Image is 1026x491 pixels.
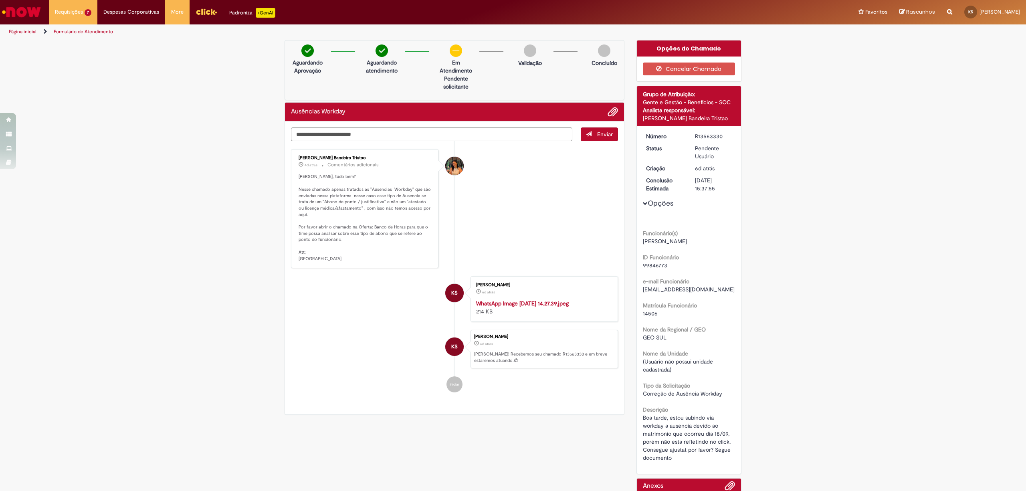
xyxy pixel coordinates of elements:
[299,156,432,160] div: [PERSON_NAME] Bandeira Tristao
[643,310,658,317] span: 14506
[450,44,462,57] img: circle-minus.png
[643,406,668,413] b: Descrição
[524,44,536,57] img: img-circle-grey.png
[865,8,887,16] span: Favoritos
[598,44,610,57] img: img-circle-grey.png
[376,44,388,57] img: check-circle-green.png
[643,390,722,397] span: Correção de Ausência Workday
[640,132,689,140] dt: Número
[305,163,317,168] time: 26/09/2025 11:29:38
[451,337,458,356] span: KS
[6,24,678,39] ul: Trilhas de página
[474,351,614,364] p: [PERSON_NAME]! Recebemos seu chamado R13563330 e em breve estaremos atuando.
[171,8,184,16] span: More
[643,326,706,333] b: Nome da Regional / GEO
[643,350,688,357] b: Nome da Unidade
[445,337,464,356] div: Ketlyn Cristina dos Santos
[291,141,618,400] ul: Histórico de tíquete
[643,98,735,106] div: Gente e Gestão - Benefícios - SOC
[445,284,464,302] div: Ketlyn Cristina dos Santos
[301,44,314,57] img: check-circle-green.png
[436,59,475,75] p: Em Atendimento
[643,262,667,269] span: 99846773
[474,334,614,339] div: [PERSON_NAME]
[445,157,464,175] div: Suzana Alves Bandeira Tristao
[305,163,317,168] span: 4d atrás
[299,174,432,262] p: [PERSON_NAME], tudo bem? Nesse chamado apenas tratados as "Ausencias Workday" que são enviadas ne...
[608,107,618,117] button: Adicionar anexos
[436,75,475,91] p: Pendente solicitante
[643,254,679,261] b: ID Funcionário
[643,106,735,114] div: Analista responsável:
[476,300,569,307] a: WhatsApp Image [DATE] 14.27.39.jpeg
[695,165,715,172] span: 6d atrás
[581,127,618,141] button: Enviar
[480,341,493,346] span: 6d atrás
[695,164,732,172] div: 24/09/2025 14:37:51
[288,59,327,75] p: Aguardando Aprovação
[592,59,617,67] p: Concluído
[643,114,735,122] div: [PERSON_NAME] Bandeira Tristao
[256,8,275,18] p: +GenAi
[643,238,687,245] span: [PERSON_NAME]
[695,144,732,160] div: Pendente Usuário
[643,63,735,75] button: Cancelar Chamado
[482,290,495,295] time: 24/09/2025 14:37:50
[643,278,689,285] b: e-mail Funcionário
[643,230,678,237] b: Funcionário(s)
[54,28,113,35] a: Formulário de Atendimento
[291,108,345,115] h2: Ausências Workday Histórico de tíquete
[480,341,493,346] time: 24/09/2025 14:37:51
[643,414,732,461] span: Boa tarde, estou subindo via workday a ausencia devido ao matrimonio que ocorreu dia 18/09, porém...
[640,176,689,192] dt: Conclusão Estimada
[1,4,42,20] img: ServiceNow
[103,8,159,16] span: Despesas Corporativas
[640,164,689,172] dt: Criação
[643,302,697,309] b: Matrícula Funcionário
[9,28,36,35] a: Página inicial
[229,8,275,18] div: Padroniza
[906,8,935,16] span: Rascunhos
[899,8,935,16] a: Rascunhos
[643,483,663,490] h2: Anexos
[597,131,613,138] span: Enviar
[482,290,495,295] span: 6d atrás
[476,299,610,315] div: 214 KB
[55,8,83,16] span: Requisições
[695,165,715,172] time: 24/09/2025 14:37:51
[643,358,715,373] span: (Usuário não possui unidade cadastrada)
[643,286,735,293] span: [EMAIL_ADDRESS][DOMAIN_NAME]
[85,9,91,16] span: 7
[196,6,217,18] img: click_logo_yellow_360x200.png
[640,144,689,152] dt: Status
[476,283,610,287] div: [PERSON_NAME]
[518,59,542,67] p: Validação
[968,9,973,14] span: KS
[643,90,735,98] div: Grupo de Atribuição:
[637,40,741,57] div: Opções do Chamado
[695,132,732,140] div: R13563330
[327,162,379,168] small: Comentários adicionais
[451,283,458,303] span: KS
[643,382,690,389] b: Tipo da Solicitação
[291,127,572,141] textarea: Digite sua mensagem aqui...
[291,330,618,368] li: Ketlyn Cristina dos Santos
[643,334,666,341] span: GEO SUL
[980,8,1020,15] span: [PERSON_NAME]
[695,176,732,192] div: [DATE] 15:37:55
[362,59,401,75] p: Aguardando atendimento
